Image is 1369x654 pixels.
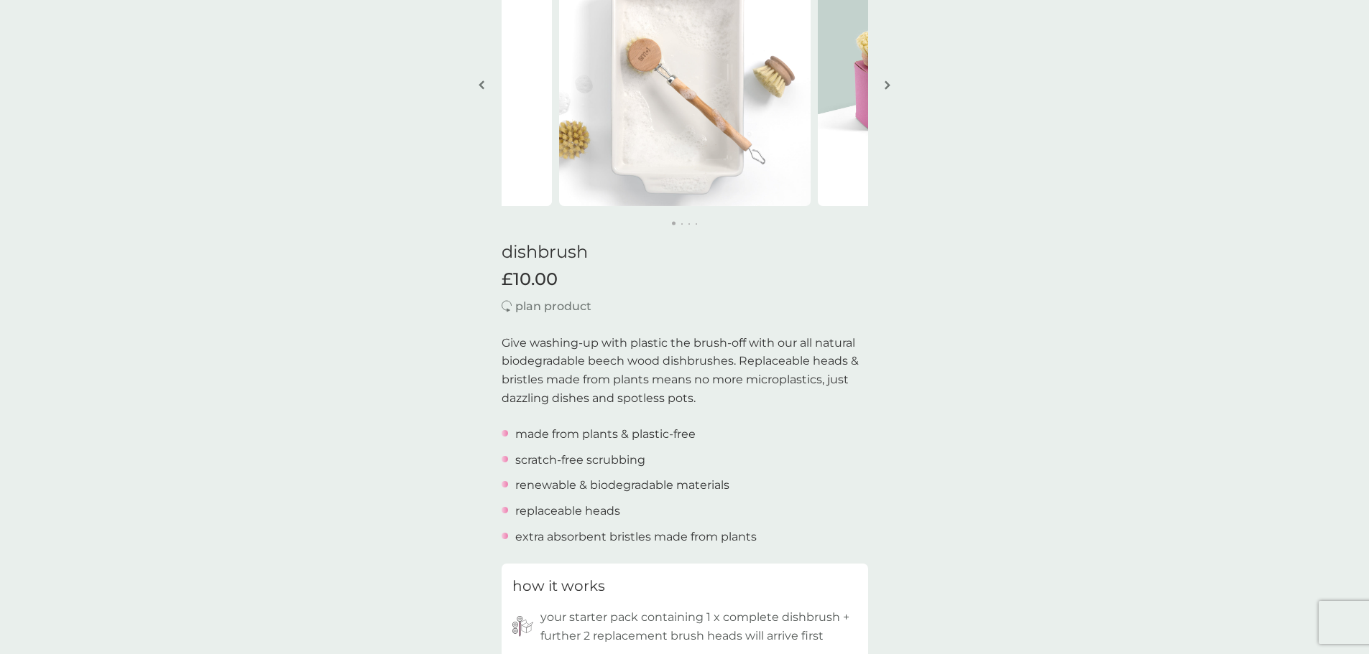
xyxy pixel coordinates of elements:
p: extra absorbent bristles made from plants [515,528,757,546]
img: right-arrow.svg [885,80,890,90]
span: £10.00 [502,269,558,290]
h1: dishbrush [502,242,868,263]
p: Give washing-up with plastic the brush-off with our all natural biodegradable beech wood dishbrus... [502,334,868,407]
img: left-arrow.svg [479,80,484,90]
p: plan product [515,297,591,316]
p: renewable & biodegradable materials [515,476,729,495]
p: scratch-free scrubbing [515,451,645,470]
p: replaceable heads [515,502,620,520]
p: made from plants & plastic-free [515,425,696,444]
h3: how it works [512,574,605,597]
p: your starter pack containing 1 x complete dishbrush + further 2 replacement brush heads will arri... [540,608,857,645]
